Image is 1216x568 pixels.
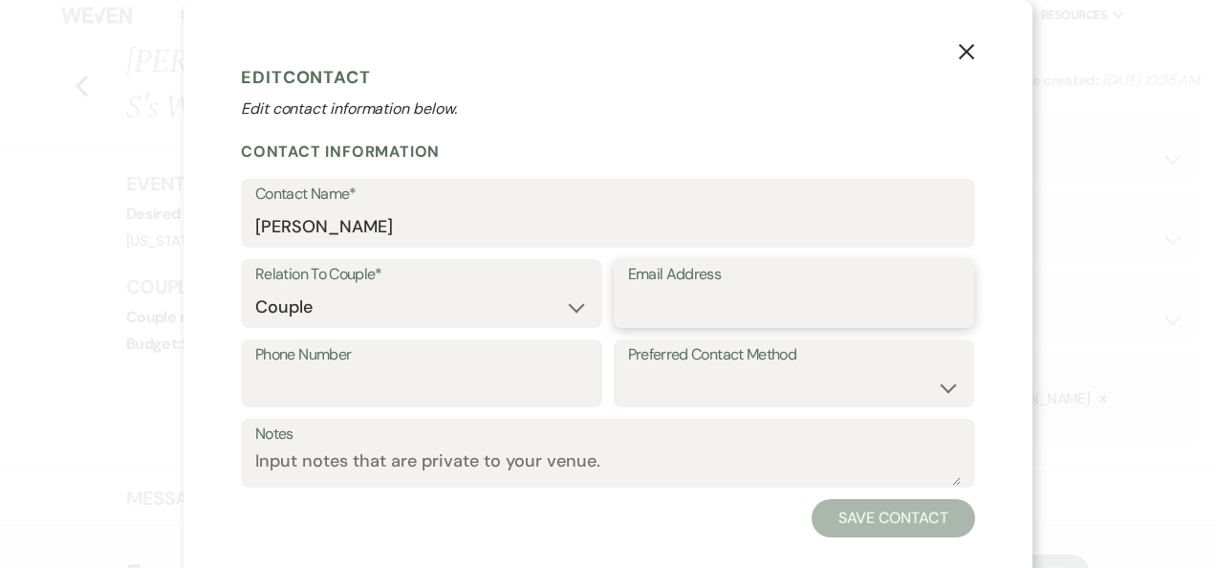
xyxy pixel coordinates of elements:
[628,341,961,369] label: Preferred Contact Method
[241,98,975,120] p: Edit contact information below.
[255,341,588,369] label: Phone Number
[812,499,975,537] button: Save Contact
[255,421,961,448] label: Notes
[255,208,961,246] input: First and Last Name
[241,63,975,92] h1: Edit Contact
[255,181,961,208] label: Contact Name*
[241,142,975,162] h2: Contact Information
[628,261,961,289] label: Email Address
[255,261,588,289] label: Relation To Couple*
